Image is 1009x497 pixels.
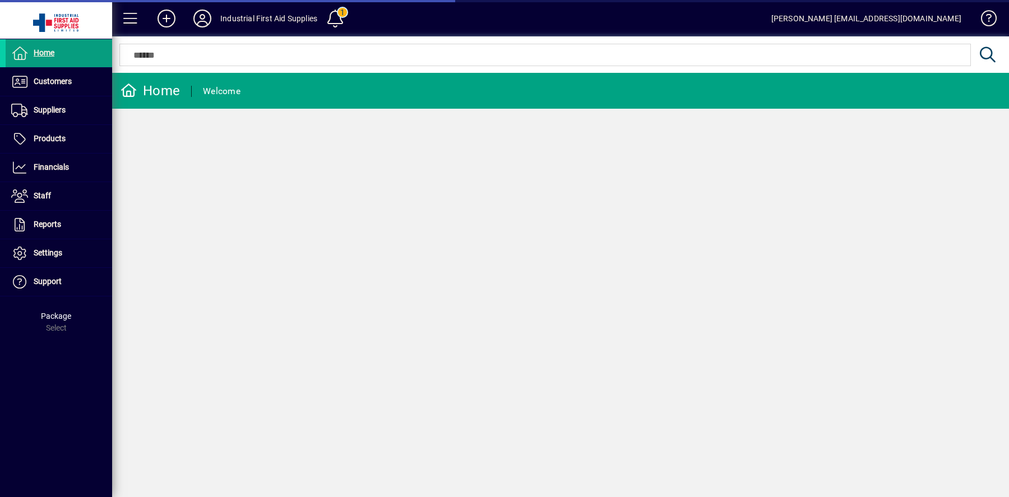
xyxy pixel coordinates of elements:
[771,10,961,27] div: [PERSON_NAME] [EMAIL_ADDRESS][DOMAIN_NAME]
[34,248,62,257] span: Settings
[6,68,112,96] a: Customers
[34,220,61,229] span: Reports
[41,312,71,321] span: Package
[6,239,112,267] a: Settings
[6,96,112,124] a: Suppliers
[34,77,72,86] span: Customers
[34,105,66,114] span: Suppliers
[34,191,51,200] span: Staff
[203,82,240,100] div: Welcome
[6,125,112,153] a: Products
[973,2,995,39] a: Knowledge Base
[6,154,112,182] a: Financials
[34,134,66,143] span: Products
[34,162,69,171] span: Financials
[184,8,220,29] button: Profile
[6,268,112,296] a: Support
[220,10,317,27] div: Industrial First Aid Supplies
[149,8,184,29] button: Add
[6,182,112,210] a: Staff
[34,48,54,57] span: Home
[6,211,112,239] a: Reports
[121,82,180,100] div: Home
[34,277,62,286] span: Support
